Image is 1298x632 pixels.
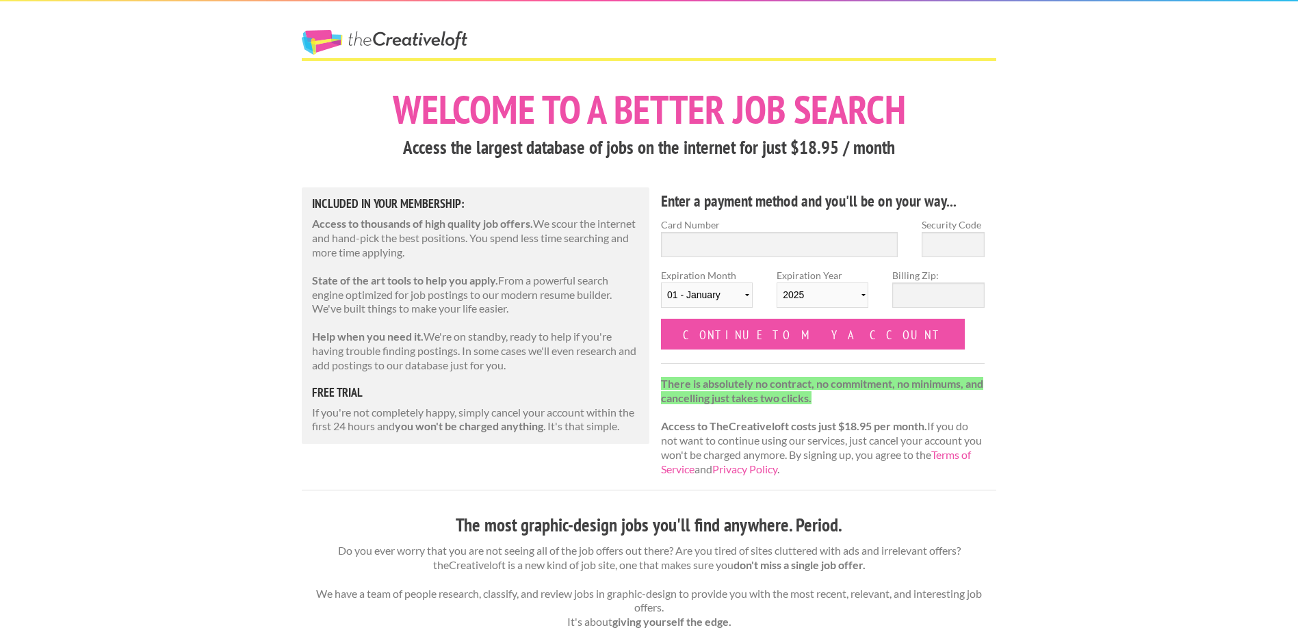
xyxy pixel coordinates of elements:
p: We're on standby, ready to help if you're having trouble finding postings. In some cases we'll ev... [312,330,639,372]
strong: State of the art tools to help you apply. [312,274,498,287]
a: Terms of Service [661,448,971,475]
label: Security Code [922,218,985,232]
h5: Included in Your Membership: [312,198,639,210]
input: Continue to my account [661,319,965,350]
p: If you do not want to continue using our services, just cancel your account you won't be charged ... [661,377,985,477]
select: Expiration Month [661,282,753,308]
strong: Help when you need it. [312,330,424,343]
a: Privacy Policy [712,462,777,475]
a: The Creative Loft [302,30,467,55]
h4: Enter a payment method and you'll be on your way... [661,190,985,212]
strong: Access to thousands of high quality job offers. [312,217,533,230]
p: From a powerful search engine optimized for job postings to our modern resume builder. We've buil... [312,274,639,316]
label: Card Number [661,218,898,232]
strong: Access to TheCreativeloft costs just $18.95 per month. [661,419,927,432]
h1: Welcome to a better job search [302,90,996,129]
select: Expiration Year [777,282,868,308]
strong: giving yourself the edge. [612,615,731,628]
p: We scour the internet and hand-pick the best positions. You spend less time searching and more ti... [312,217,639,259]
h5: free trial [312,386,639,399]
h3: The most graphic-design jobs you'll find anywhere. Period. [302,512,996,538]
p: If you're not completely happy, simply cancel your account within the first 24 hours and . It's t... [312,406,639,434]
label: Billing Zip: [892,268,984,282]
h3: Access the largest database of jobs on the internet for just $18.95 / month [302,135,996,161]
p: Do you ever worry that you are not seeing all of the job offers out there? Are you tired of sites... [302,544,996,629]
label: Expiration Month [661,268,753,319]
label: Expiration Year [777,268,868,319]
strong: There is absolutely no contract, no commitment, no minimums, and cancelling just takes two clicks. [661,377,983,404]
strong: you won't be charged anything [395,419,543,432]
strong: don't miss a single job offer. [734,558,866,571]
